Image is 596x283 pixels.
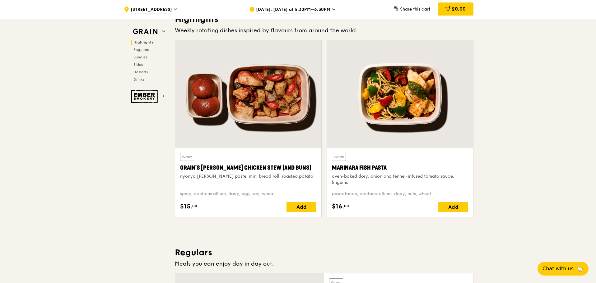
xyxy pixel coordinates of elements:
[542,265,574,272] span: Chat with us
[175,259,473,268] div: Meals you can enjoy day in day out.
[180,202,192,211] span: $15.
[332,163,468,172] div: Marinara Fish Pasta
[131,90,160,103] img: Ember Smokery web logo
[133,77,144,82] span: Drinks
[133,70,148,74] span: Desserts
[286,202,316,212] div: Add
[175,26,473,35] div: Weekly rotating dishes inspired by flavours from around the world.
[175,14,473,25] h3: Highlights
[133,55,147,59] span: Bundles
[133,62,143,67] span: Sides
[256,7,330,13] span: [DATE], [DATE] at 5:30PM–6:30PM
[133,48,149,52] span: Regulars
[452,6,466,12] span: $0.00
[438,202,468,212] div: Add
[131,26,160,37] img: Grain web logo
[192,203,197,208] span: 00
[180,153,194,161] div: Warm
[180,163,316,172] div: Grain's [PERSON_NAME] Chicken Stew (and buns)
[332,191,468,197] div: pescatarian, contains allium, dairy, nuts, wheat
[344,203,349,208] span: 00
[180,191,316,197] div: spicy, contains allium, dairy, egg, soy, wheat
[332,153,346,161] div: Warm
[133,40,153,44] span: Highlights
[180,173,316,180] div: nyonya [PERSON_NAME] paste, mini bread roll, roasted potato
[400,7,430,12] span: Share this cart
[332,173,468,186] div: oven-baked dory, onion and fennel-infused tomato sauce, linguine
[175,247,473,258] h3: Regulars
[538,262,589,276] button: Chat with us🦙
[576,265,584,272] span: 🦙
[131,7,172,13] span: [STREET_ADDRESS]
[332,202,344,211] span: $16.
